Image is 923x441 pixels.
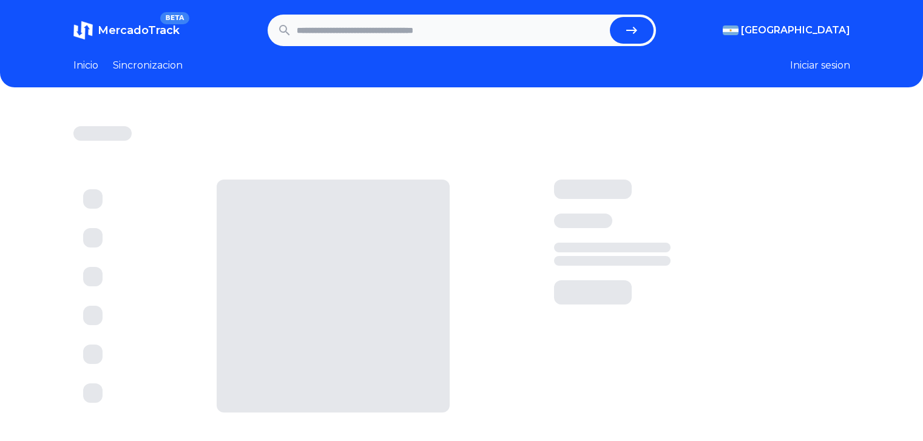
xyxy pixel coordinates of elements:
[73,21,93,40] img: MercadoTrack
[98,24,180,37] span: MercadoTrack
[73,21,180,40] a: MercadoTrackBETA
[723,23,850,38] button: [GEOGRAPHIC_DATA]
[741,23,850,38] span: [GEOGRAPHIC_DATA]
[160,12,189,24] span: BETA
[73,58,98,73] a: Inicio
[790,58,850,73] button: Iniciar sesion
[113,58,183,73] a: Sincronizacion
[723,25,739,35] img: Argentina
